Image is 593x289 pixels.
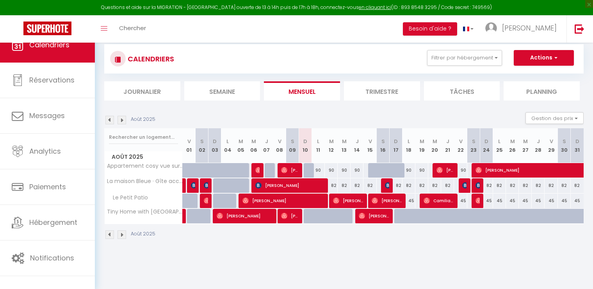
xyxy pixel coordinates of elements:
span: Chercher [119,24,146,32]
a: [PERSON_NAME] [183,178,187,193]
abbr: M [523,138,528,145]
th: 03 [208,128,221,163]
div: 45 [532,194,545,208]
abbr: S [291,138,294,145]
span: Analytics [29,146,61,156]
span: [PERSON_NAME] [255,163,260,178]
th: 11 [312,128,325,163]
th: 24 [480,128,493,163]
th: 16 [377,128,390,163]
div: 82 [402,178,415,193]
abbr: V [550,138,553,145]
th: 02 [196,128,208,163]
abbr: L [317,138,319,145]
li: Journalier [104,81,180,101]
abbr: L [226,138,229,145]
th: 06 [247,128,260,163]
span: [PERSON_NAME] [462,178,467,193]
span: Tiny Home with [GEOGRAPHIC_DATA] [106,209,184,215]
div: 82 [532,178,545,193]
div: 82 [415,178,428,193]
div: 90 [402,163,415,178]
th: 22 [454,128,467,163]
th: 01 [183,128,196,163]
abbr: M [420,138,424,145]
abbr: J [356,138,359,145]
div: 82 [519,178,532,193]
div: 82 [506,178,519,193]
div: 45 [545,194,557,208]
abbr: J [537,138,540,145]
span: Appartement cosy vue sur le vignoble [106,163,184,169]
abbr: L [408,138,410,145]
abbr: S [563,138,566,145]
span: Hébergement [29,217,77,227]
button: Besoin d'aide ? [403,22,457,36]
a: Chercher [113,15,152,43]
div: 82 [351,178,363,193]
li: Tâches [424,81,500,101]
abbr: M [342,138,347,145]
span: [PERSON_NAME] [281,163,298,178]
th: 26 [506,128,519,163]
span: Paiements [29,182,66,192]
a: en cliquant ici [359,4,391,11]
img: Super Booking [23,22,71,35]
span: [PERSON_NAME] [255,178,324,193]
div: 45 [506,194,519,208]
abbr: M [433,138,437,145]
span: Le Petit Patio [106,194,150,202]
abbr: V [187,138,191,145]
div: 82 [428,178,441,193]
div: 45 [558,194,571,208]
abbr: J [446,138,449,145]
a: ... [PERSON_NAME] [479,15,566,43]
div: 82 [571,178,584,193]
div: 45 [493,194,506,208]
th: 14 [351,128,363,163]
span: Messages [29,111,65,120]
abbr: M [251,138,256,145]
span: [PERSON_NAME] [502,23,557,33]
th: 13 [338,128,351,163]
abbr: S [472,138,475,145]
th: 21 [441,128,454,163]
div: 82 [363,178,376,193]
div: 82 [545,178,557,193]
div: 82 [390,178,402,193]
span: Camilia El [424,193,454,208]
abbr: S [381,138,385,145]
abbr: M [329,138,334,145]
span: [PERSON_NAME] [204,178,208,193]
span: Calendriers [29,40,69,50]
th: 12 [325,128,338,163]
th: 04 [221,128,234,163]
th: 15 [363,128,376,163]
div: 45 [402,194,415,208]
div: 82 [558,178,571,193]
span: [PERSON_NAME] [475,193,480,208]
span: [PERSON_NAME] [475,178,480,193]
span: La maison Bleue · Gîte accueillant Sancerre [106,178,184,184]
abbr: M [239,138,243,145]
span: [PERSON_NAME] [281,208,298,223]
li: Planning [504,81,580,101]
abbr: D [303,138,307,145]
img: logout [575,24,584,34]
span: [PERSON_NAME] [204,193,208,208]
div: 45 [454,194,467,208]
th: 10 [299,128,312,163]
th: 18 [402,128,415,163]
th: 25 [493,128,506,163]
th: 19 [415,128,428,163]
span: Août 2025 [105,151,182,163]
input: Rechercher un logement... [109,130,178,144]
div: 45 [571,194,584,208]
div: 45 [519,194,532,208]
abbr: D [394,138,398,145]
span: [PERSON_NAME] [217,208,272,223]
span: [PERSON_NAME] [385,178,389,193]
li: Semaine [184,81,260,101]
button: Gestion des prix [525,112,584,124]
div: 82 [480,178,493,193]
